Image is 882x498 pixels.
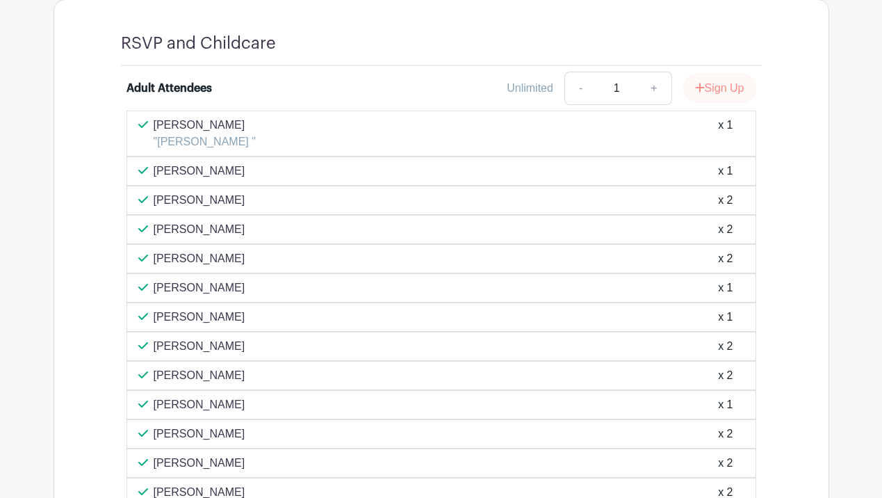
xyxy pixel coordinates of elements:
div: x 1 [718,309,733,326]
p: [PERSON_NAME] [154,221,245,238]
div: Unlimited [507,80,553,97]
p: [PERSON_NAME] [154,338,245,355]
p: [PERSON_NAME] [154,367,245,384]
h4: RSVP and Childcare [121,33,276,54]
button: Sign Up [683,74,756,103]
p: [PERSON_NAME] [154,280,245,296]
div: x 2 [718,426,733,442]
a: - [564,72,596,105]
a: + [637,72,671,105]
div: Adult Attendees [126,80,212,97]
p: [PERSON_NAME] [154,117,256,134]
div: x 2 [718,455,733,472]
p: [PERSON_NAME] [154,163,245,179]
div: x 1 [718,396,733,413]
div: x 2 [718,221,733,238]
div: x 2 [718,367,733,384]
div: x 1 [718,280,733,296]
p: [PERSON_NAME] [154,192,245,209]
div: x 2 [718,192,733,209]
div: x 2 [718,338,733,355]
p: [PERSON_NAME] [154,455,245,472]
p: [PERSON_NAME] [154,426,245,442]
p: [PERSON_NAME] [154,396,245,413]
p: [PERSON_NAME] [154,250,245,267]
div: x 1 [718,163,733,179]
div: x 2 [718,250,733,267]
div: x 1 [718,117,733,150]
p: [PERSON_NAME] [154,309,245,326]
p: "[PERSON_NAME] " [154,134,256,150]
